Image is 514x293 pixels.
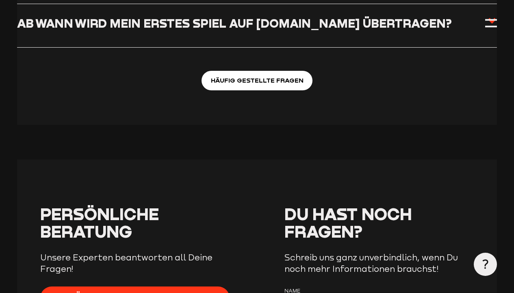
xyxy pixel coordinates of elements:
[284,204,412,241] span: Du hast noch Fragen?
[211,75,304,85] span: Häufig gestellte Fragen
[40,204,159,241] span: Persönliche Beratung
[17,16,452,30] h3: Ab wann wird mein erstes Spiel auf [DOMAIN_NAME] übertragen?
[202,71,312,90] a: Häufig gestellte Fragen
[284,252,474,275] p: Schreib uns ganz unverbindlich, wenn Du noch mehr Informationen brauchst!
[40,252,230,275] p: Unsere Experten beantworten all Deine Fragen!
